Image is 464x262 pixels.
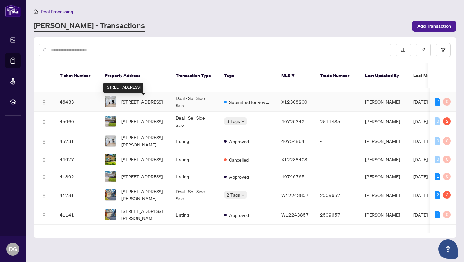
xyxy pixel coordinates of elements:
[360,131,408,151] td: [PERSON_NAME]
[54,131,100,151] td: 45731
[435,173,440,180] div: 1
[401,48,406,52] span: download
[360,112,408,131] td: [PERSON_NAME]
[170,131,219,151] td: Listing
[229,156,249,163] span: Cancelled
[121,207,165,222] span: [STREET_ADDRESS][PERSON_NAME]
[360,92,408,112] td: [PERSON_NAME]
[360,205,408,225] td: [PERSON_NAME]
[54,151,100,168] td: 44977
[39,136,49,146] button: Logo
[121,156,163,163] span: [STREET_ADDRESS]
[281,156,307,162] span: X12288408
[54,112,100,131] td: 45960
[413,156,428,162] span: [DATE]
[170,92,219,112] td: Deal - Sell Side Sale
[121,173,163,180] span: [STREET_ADDRESS]
[39,96,49,107] button: Logo
[413,174,428,179] span: [DATE]
[443,156,451,163] div: 0
[170,205,219,225] td: Listing
[42,213,47,218] img: Logo
[39,171,49,182] button: Logo
[54,168,100,185] td: 41892
[315,205,360,225] td: 2509657
[5,5,21,17] img: logo
[443,137,451,145] div: 0
[435,117,440,125] div: 0
[34,20,145,32] a: [PERSON_NAME] - Transactions
[229,211,249,218] span: Approved
[227,117,240,125] span: 3 Tags
[54,92,100,112] td: 46433
[39,190,49,200] button: Logo
[360,185,408,205] td: [PERSON_NAME]
[435,98,440,106] div: 7
[170,151,219,168] td: Listing
[42,175,47,180] img: Logo
[443,191,451,199] div: 3
[315,131,360,151] td: -
[435,191,440,199] div: 2
[34,9,38,14] span: home
[229,138,249,145] span: Approved
[436,43,451,57] button: filter
[281,174,304,179] span: 40746765
[170,63,219,88] th: Transaction Type
[219,63,276,88] th: Tags
[413,72,453,79] span: Last Modified Date
[281,99,307,105] span: X12308200
[105,154,116,165] img: thumbnail-img
[39,209,49,220] button: Logo
[315,92,360,112] td: -
[42,119,47,125] img: Logo
[105,96,116,107] img: thumbnail-img
[281,192,309,198] span: W12243857
[41,9,73,15] span: Deal Processing
[105,209,116,220] img: thumbnail-img
[42,157,47,163] img: Logo
[360,151,408,168] td: [PERSON_NAME]
[443,211,451,218] div: 0
[42,139,47,144] img: Logo
[360,168,408,185] td: [PERSON_NAME]
[241,120,245,123] span: down
[435,156,440,163] div: 0
[39,116,49,126] button: Logo
[360,63,408,88] th: Last Updated By
[42,193,47,198] img: Logo
[443,117,451,125] div: 2
[443,98,451,106] div: 0
[170,112,219,131] td: Deal - Sell Side Sale
[396,43,411,57] button: download
[413,138,428,144] span: [DATE]
[105,136,116,146] img: thumbnail-img
[413,212,428,217] span: [DATE]
[54,185,100,205] td: 41781
[413,99,428,105] span: [DATE]
[103,83,143,93] div: [STREET_ADDRESS]
[416,43,431,57] button: edit
[54,205,100,225] td: 41141
[100,63,170,88] th: Property Address
[105,189,116,200] img: thumbnail-img
[276,63,315,88] th: MLS #
[54,63,100,88] th: Ticket Number
[413,118,428,124] span: [DATE]
[281,138,304,144] span: 40754864
[413,192,428,198] span: [DATE]
[121,98,163,105] span: [STREET_ADDRESS]
[105,116,116,127] img: thumbnail-img
[315,112,360,131] td: 2511485
[281,118,304,124] span: 40720342
[435,211,440,218] div: 1
[315,151,360,168] td: -
[241,193,245,196] span: down
[229,173,249,180] span: Approved
[170,185,219,205] td: Deal - Sell Side Sale
[121,134,165,148] span: [STREET_ADDRESS][PERSON_NAME]
[9,245,17,254] span: DG
[170,168,219,185] td: Listing
[281,212,309,217] span: W12243857
[417,21,451,31] span: Add Transaction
